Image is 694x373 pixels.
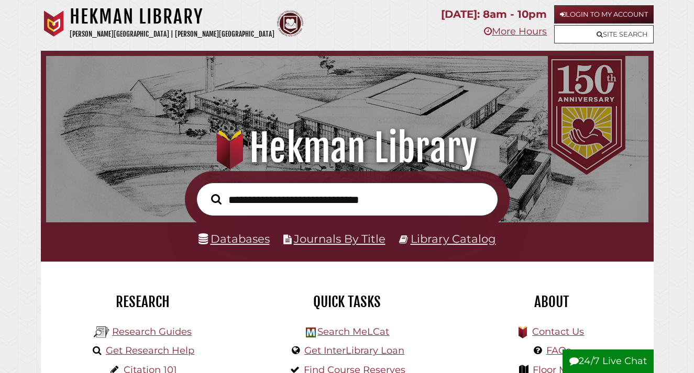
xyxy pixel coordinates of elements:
[532,326,584,337] a: Contact Us
[484,26,547,37] a: More Hours
[411,232,496,245] a: Library Catalog
[277,10,303,37] img: Calvin Theological Seminary
[317,326,389,337] a: Search MeLCat
[206,191,227,207] button: Search
[199,232,270,245] a: Databases
[253,293,442,311] h2: Quick Tasks
[112,326,192,337] a: Research Guides
[211,194,222,205] i: Search
[94,324,109,340] img: Hekman Library Logo
[41,10,67,37] img: Calvin University
[294,232,385,245] a: Journals By Title
[546,345,571,356] a: FAQs
[70,28,274,40] p: [PERSON_NAME][GEOGRAPHIC_DATA] | [PERSON_NAME][GEOGRAPHIC_DATA]
[304,345,404,356] a: Get InterLibrary Loan
[441,5,547,24] p: [DATE]: 8am - 10pm
[306,327,316,337] img: Hekman Library Logo
[70,5,274,28] h1: Hekman Library
[49,293,237,311] h2: Research
[554,25,654,43] a: Site Search
[106,345,194,356] a: Get Research Help
[56,125,637,171] h1: Hekman Library
[554,5,654,24] a: Login to My Account
[457,293,646,311] h2: About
